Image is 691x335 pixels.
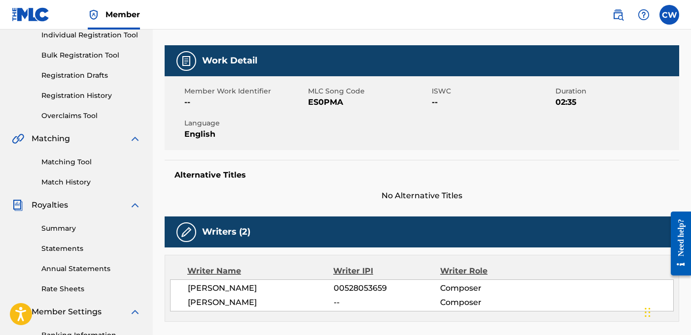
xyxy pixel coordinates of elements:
iframe: Resource Center [663,203,691,284]
img: MLC Logo [12,7,50,22]
a: Individual Registration Tool [41,30,141,40]
div: Drag [645,298,651,327]
span: Duration [555,86,677,96]
img: Matching [12,133,24,145]
span: -- [184,96,306,108]
img: Member Settings [12,306,24,318]
span: -- [334,297,441,308]
span: MLC Song Code [308,86,429,96]
img: Work Detail [180,55,192,67]
span: Member Settings [32,306,102,318]
div: Help [634,5,654,25]
span: 00528053659 [334,282,441,294]
span: Composer [440,297,537,308]
img: Top Rightsholder [88,9,100,21]
div: Writer Name [187,265,333,277]
a: Overclaims Tool [41,111,141,121]
span: -- [432,96,553,108]
h5: Alternative Titles [174,170,669,180]
img: help [638,9,650,21]
a: Bulk Registration Tool [41,50,141,61]
img: Writers [180,226,192,238]
span: Member Work Identifier [184,86,306,96]
img: Royalties [12,199,24,211]
span: Member [105,9,140,20]
span: Royalties [32,199,68,211]
img: expand [129,306,141,318]
img: expand [129,133,141,145]
span: ISWC [432,86,553,96]
img: expand [129,199,141,211]
span: No Alternative Titles [165,190,679,202]
a: Public Search [608,5,628,25]
div: Writer Role [440,265,537,277]
div: Writer IPI [333,265,440,277]
span: Language [184,118,306,128]
a: Registration Drafts [41,70,141,81]
a: Matching Tool [41,157,141,167]
img: search [612,9,624,21]
h5: Writers (2) [202,226,250,238]
span: ES0PMA [308,96,429,108]
a: Summary [41,223,141,234]
span: 02:35 [555,96,677,108]
a: Match History [41,177,141,187]
iframe: Chat Widget [642,288,691,335]
a: Statements [41,244,141,254]
span: [PERSON_NAME] [188,282,334,294]
a: Registration History [41,91,141,101]
span: Matching [32,133,70,145]
div: User Menu [659,5,679,25]
a: Annual Statements [41,264,141,274]
h5: Work Detail [202,55,257,66]
span: Composer [440,282,537,294]
span: [PERSON_NAME] [188,297,334,308]
a: Rate Sheets [41,284,141,294]
span: English [184,128,306,140]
